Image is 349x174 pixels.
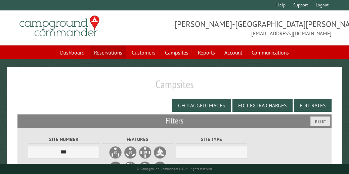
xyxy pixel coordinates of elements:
[310,116,330,126] button: Reset
[128,46,160,59] a: Customers
[294,99,332,112] button: Edit Rates
[28,136,99,143] label: Site Number
[138,146,152,159] label: 50A Electrical Hookup
[102,136,173,143] label: Features
[175,19,332,37] span: [PERSON_NAME]-[GEOGRAPHIC_DATA][PERSON_NAME] [EMAIL_ADDRESS][DOMAIN_NAME]
[153,146,167,159] label: Firepit
[194,46,219,59] a: Reports
[220,46,246,59] a: Account
[17,78,332,96] h1: Campsites
[90,46,126,59] a: Reservations
[161,46,192,59] a: Campsites
[232,99,293,112] button: Edit Extra Charges
[176,136,247,143] label: Site Type
[248,46,293,59] a: Communications
[17,114,332,127] h2: Filters
[172,99,231,112] button: Geotagged Images
[56,46,89,59] a: Dashboard
[109,146,122,159] label: 20A Electrical Hookup
[124,146,137,159] label: 30A Electrical Hookup
[17,13,101,39] img: Campground Commander
[137,167,213,171] small: © Campground Commander LLC. All rights reserved.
